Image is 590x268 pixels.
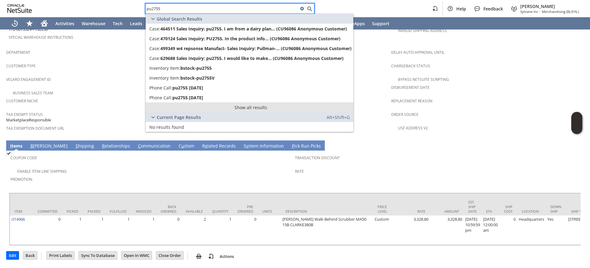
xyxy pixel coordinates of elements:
td: Yes [546,215,567,245]
span: - [539,9,541,14]
div: Description [285,209,368,214]
a: Unrolled view on [573,142,580,149]
a: Leads [126,17,146,30]
a: Show all results [146,102,353,112]
a: Related Records [201,143,237,150]
a: Customer Niche [6,98,38,104]
a: Special Warehouse Instructions [9,35,73,40]
a: Use Address V2 [398,125,428,131]
span: Help [456,6,466,12]
a: Pick Run Picks [290,143,322,150]
input: Open In WMC [121,251,152,259]
span: pu2755 [DATE] [172,95,203,100]
span: Leads [130,21,142,26]
img: print.svg [195,253,203,260]
div: ETA [486,209,495,214]
td: 0 [33,215,62,245]
td: 3,328.80 [396,215,430,245]
a: Case:499349 w4 repsonse Manufact- Sales Inquiry: Pullman-... (CU96086 Anonymous Customer) [146,43,353,53]
span: Current Page Results [157,114,201,120]
span: P [292,143,294,149]
td: Custom [373,215,396,245]
div: Fulfilled [110,209,127,214]
span: u [181,143,184,149]
a: Department [6,50,30,55]
a: Custom [177,143,196,150]
svg: Home [41,20,48,27]
span: 499349 w4 repsonse Manufact- Sales Inquiry: Pullman-... (CU96086 Anonymous Customer) [160,45,352,51]
a: Home [37,17,52,30]
div: Packed [88,209,100,214]
input: Close Order [156,251,183,259]
a: Actions [217,254,236,259]
span: bstock-pu2755V [180,75,214,81]
a: Recent Records [7,17,22,30]
a: Delay Auto-Approval Until [391,50,444,55]
span: Feedback [483,6,503,12]
a: Invalid Shipping Address [398,28,447,33]
td: Headquarters [517,215,546,245]
input: Edit [6,251,19,259]
a: Case:470124 Sales Inquiry: PU2755. In the product info... (CU96086 Anonymous Customer) [146,33,353,43]
td: [DATE] 12:00:00 am [482,215,499,245]
div: Ship Cost [504,204,513,214]
div: Amount [435,209,459,214]
div: Back Ordered [161,204,176,214]
a: cl14966 [11,216,25,222]
span: 464511 Sales Inquiry: pu2755. I am from a dairy plan... (CU96086 Anonymous Customer) [160,26,347,32]
td: [PERSON_NAME] Walk-Behind Scrubber MA50 15B CLARKE380B [281,215,373,245]
input: Print Labels [47,251,74,259]
a: B[PERSON_NAME] [29,143,69,150]
a: Inventory Item:bstock-pu2755VEdit: [146,73,353,83]
img: Checked [6,151,11,156]
div: Shortcuts [22,17,37,30]
span: Phone Call: [149,85,172,91]
div: Down. Ship [550,204,562,214]
span: Support [372,21,389,26]
span: 112-0073329-7132236 [9,26,48,32]
div: Quantity [212,209,228,214]
span: [PERSON_NAME] [520,3,579,9]
a: Inventory Item:bstock-pu2755Edit: [146,63,353,73]
span: I [10,143,12,149]
span: pu2755 [DATE] [172,85,203,91]
a: Replacement reason [391,98,432,104]
span: Sylvane Inc [520,9,538,14]
input: Search [146,5,298,12]
a: Relationships [100,143,132,150]
span: Phone Call: [149,95,172,100]
span: Warehouse [82,21,105,26]
td: 0 [233,215,258,245]
a: Case:464511 Sales Inquiry: pu2755. I am from a dairy plan... (CU96086 Anonymous Customer) [146,24,353,33]
a: Tax Exempt Status [6,112,43,117]
span: Alt+Shift+G [327,114,350,120]
a: Tax Exemption Document URL [6,126,64,131]
span: Merchandising (B) (FAL) [542,9,579,14]
a: Transaction Discount [295,155,340,160]
a: Disbursement Date [391,85,430,90]
a: Order Source [391,112,419,117]
a: Phone Call:pu2755 [DATE]Edit: [146,83,353,93]
a: SuiteApps [340,17,368,30]
svg: Shortcuts [26,20,33,27]
span: Tech [113,21,123,26]
img: add-record.svg [207,253,215,260]
td: [DATE] 10:59:59 pm [464,215,482,245]
a: Communication [136,143,172,150]
td: 1 [62,215,83,245]
div: Units [262,209,276,214]
iframe: Click here to launch Oracle Guided Learning Help Panel [571,112,582,134]
span: No results found [149,124,184,130]
span: Case: [149,45,160,51]
a: Customer Type [6,63,36,69]
a: Phone Call:pu2755 [DATE]Edit: [146,93,353,102]
td: 1 [83,215,105,245]
span: Case: [149,26,160,32]
span: SuiteApps [344,21,365,26]
span: Case: [149,36,160,41]
td: 1 [131,215,156,245]
span: e [205,143,207,149]
a: Shipping [74,143,96,150]
span: R [102,143,105,149]
span: Inventory Item: [149,75,180,81]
